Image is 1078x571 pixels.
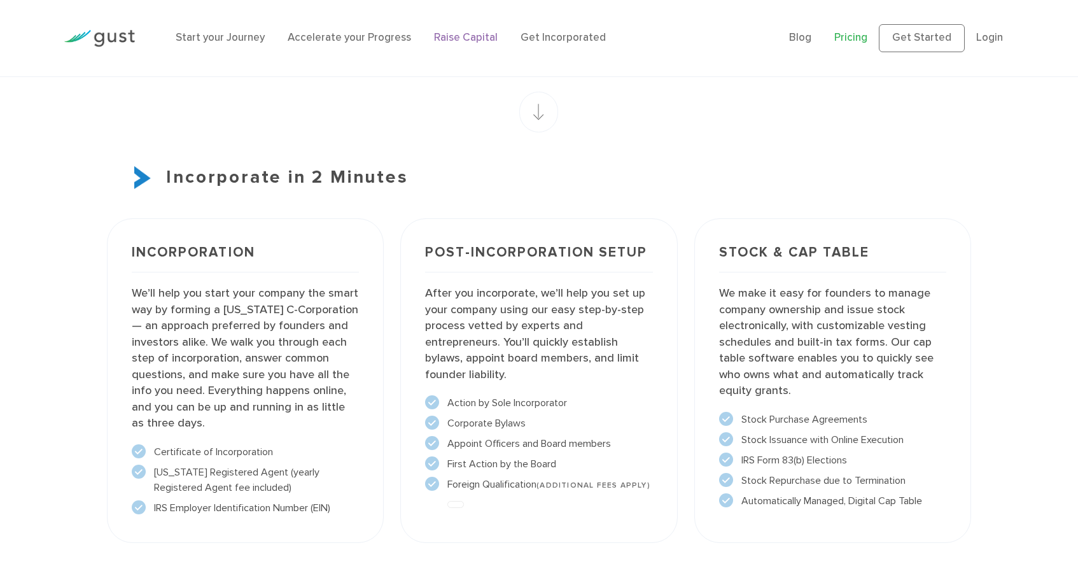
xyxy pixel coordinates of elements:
[719,432,947,448] li: Stock Issuance with Online Execution
[176,31,265,44] a: Start your Journey
[288,31,411,44] a: Accelerate your Progress
[134,166,151,190] img: Start Icon X2
[719,453,947,468] li: IRS Form 83(b) Elections
[425,395,653,411] li: Action by Sole Incorporator
[106,164,971,191] h3: Incorporate in 2 Minutes
[425,436,653,451] li: Appoint Officers and Board members
[789,31,811,44] a: Blog
[719,473,947,488] li: Stock Repurchase due to Termination
[536,481,650,490] span: (ADDITIONAL FEES APPLY)
[521,31,606,44] a: Get Incorporated
[976,31,1003,44] a: Login
[132,444,360,460] li: Certificate of Incorporation
[719,246,947,272] h3: Stock & Cap Table
[425,416,653,431] li: Corporate Bylaws
[434,31,498,44] a: Raise Capital
[719,493,947,509] li: Automatically Managed, Digital Cap Table
[425,285,653,383] p: After you incorporate, we’ll help you set up your company using our easy step-by-step process vet...
[132,500,360,516] li: IRS Employer Identification Number (EIN)
[132,285,360,432] p: We’ll help you start your company the smart way by forming a [US_STATE] C-Corporation — an approa...
[425,477,653,492] li: Foreign Qualification
[834,31,867,44] a: Pricing
[64,30,135,47] img: Gust Logo
[132,465,360,495] li: [US_STATE] Registered Agent (yearly Registered Agent fee included)
[719,285,947,399] p: We make it easy for founders to manage company ownership and issue stock electronically, with cus...
[425,246,653,272] h3: Post-incorporation setup
[719,412,947,427] li: Stock Purchase Agreements
[132,246,360,272] h3: Incorporation
[879,24,965,52] a: Get Started
[425,456,653,472] li: First Action by the Board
